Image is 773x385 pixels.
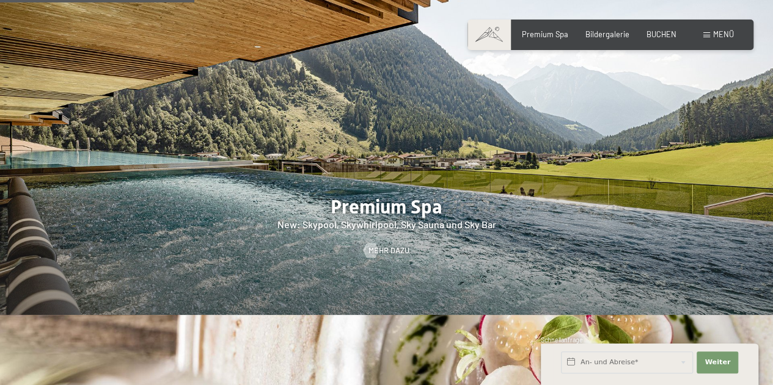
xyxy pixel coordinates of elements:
span: Mehr dazu [368,245,409,256]
a: Mehr dazu [364,245,409,256]
a: Bildergalerie [585,29,629,39]
span: Schnellanfrage [541,336,583,344]
a: BUCHEN [647,29,676,39]
a: Premium Spa [522,29,568,39]
span: Menü [713,29,734,39]
button: Weiter [697,351,738,373]
span: Weiter [705,358,730,367]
